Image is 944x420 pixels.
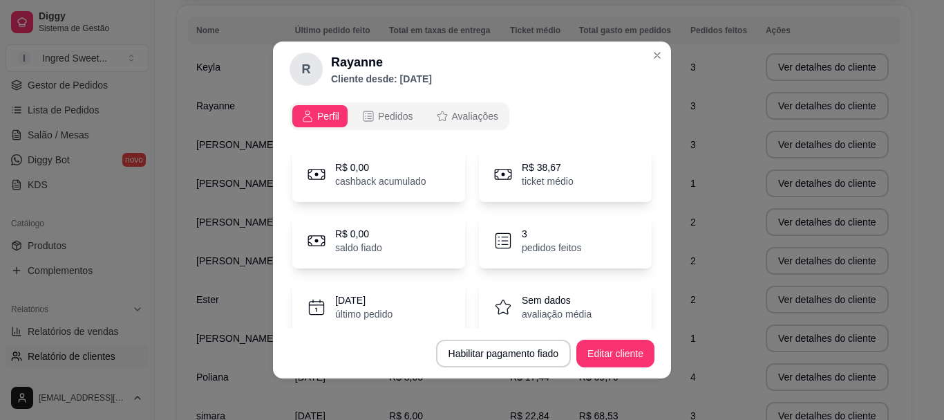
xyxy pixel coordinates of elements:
button: Editar cliente [576,340,654,367]
p: R$ 0,00 [335,227,382,241]
span: Pedidos [378,109,413,123]
h2: Rayanne [331,53,432,72]
p: 3 [522,227,581,241]
p: pedidos feitos [522,241,581,255]
p: saldo fiado [335,241,382,255]
p: [DATE] [335,293,393,307]
span: Perfil [317,109,339,123]
span: Avaliações [452,109,498,123]
p: R$ 0,00 [335,161,426,174]
p: Cliente desde: [DATE] [331,72,432,86]
div: opções [290,102,654,130]
p: avaliação média [522,307,592,321]
p: cashback acumulado [335,174,426,188]
p: Sem dados [522,293,592,307]
div: opções [290,102,509,130]
button: Close [646,44,668,66]
p: R$ 38,67 [522,161,574,174]
p: ticket médio [522,174,574,188]
div: R [290,53,323,86]
button: Habilitar pagamento fiado [436,340,572,367]
p: último pedido [335,307,393,321]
